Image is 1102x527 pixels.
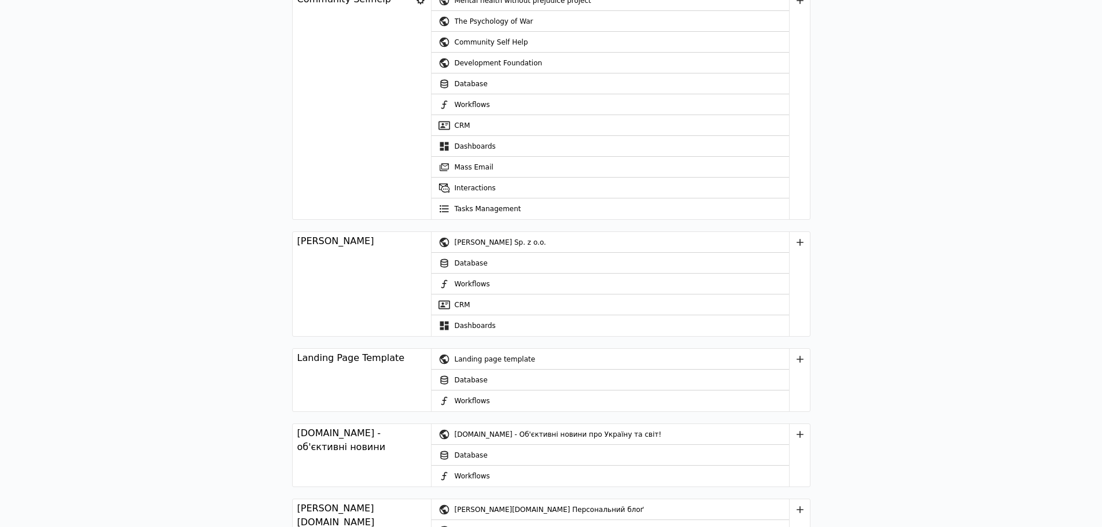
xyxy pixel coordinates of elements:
[432,390,789,411] a: Workflows
[432,198,789,219] a: Tasks Management
[432,499,789,520] a: [PERSON_NAME][DOMAIN_NAME] Персональний блоґ
[432,274,789,294] a: Workflows
[432,73,789,94] a: Database
[432,32,789,53] a: Community Self Help
[455,11,789,32] div: The Psychology of War
[432,157,789,178] a: Mass Email
[432,294,789,315] a: CRM
[432,424,789,445] a: [DOMAIN_NAME] - Об'єктивні новини про Україну та світ!
[455,32,789,53] div: Community Self Help
[455,349,789,370] div: Landing page template
[432,232,789,253] a: [PERSON_NAME] Sp. z o.o.
[432,445,789,466] a: Database
[432,115,789,136] a: CRM
[455,424,789,445] div: [DOMAIN_NAME] - Об'єктивні новини про Україну та світ!
[432,178,789,198] a: Interactions
[455,499,789,520] div: [PERSON_NAME][DOMAIN_NAME] Персональний блоґ
[432,53,789,73] a: Development Foundation
[297,426,429,454] div: [DOMAIN_NAME] - об'єктивні новини
[455,53,789,73] div: Development Foundation
[432,349,789,370] a: Landing page template
[297,351,405,365] div: Landing Page Template
[432,315,789,336] a: Dashboards
[455,232,789,253] div: [PERSON_NAME] Sp. z o.o.
[297,234,374,248] div: [PERSON_NAME]
[432,253,789,274] a: Database
[432,136,789,157] a: Dashboards
[432,466,789,487] a: Workflows
[432,11,789,32] a: The Psychology of War
[432,370,789,390] a: Database
[432,94,789,115] a: Workflows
